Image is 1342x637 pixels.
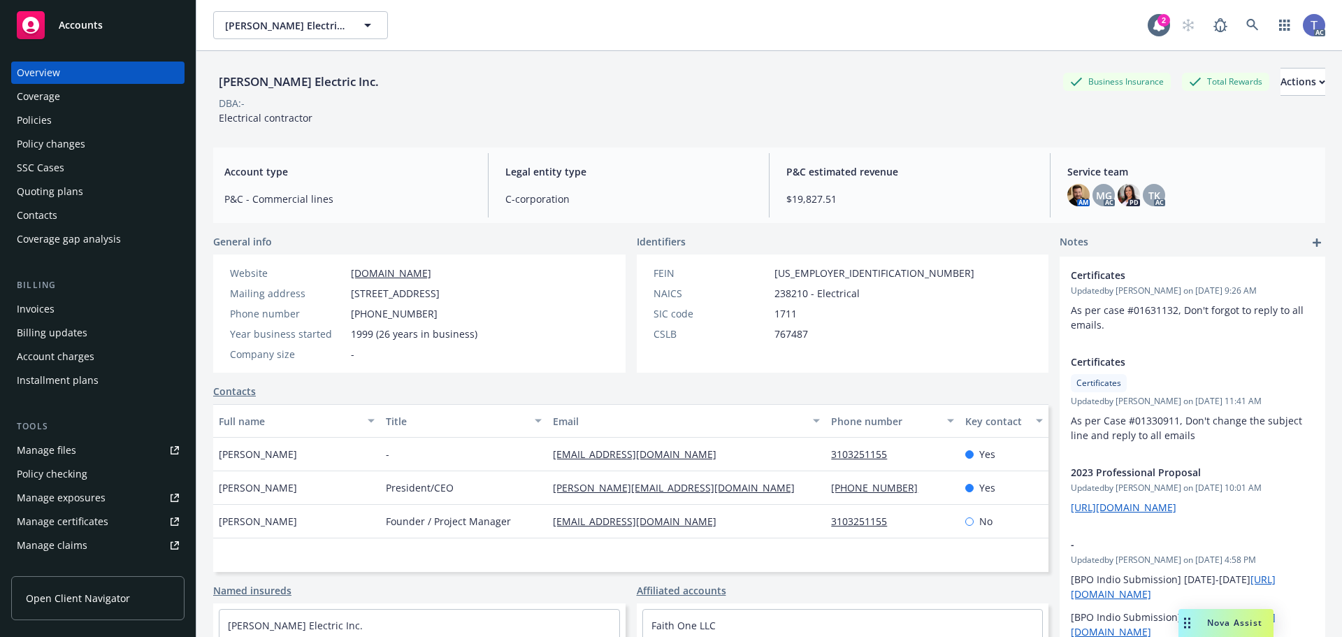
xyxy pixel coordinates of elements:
a: Manage certificates [11,510,185,533]
div: [PERSON_NAME] Electric Inc. [213,73,384,91]
span: - [351,347,354,362]
a: Billing updates [11,322,185,344]
span: Accounts [59,20,103,31]
a: Manage files [11,439,185,461]
button: Phone number [825,404,959,438]
a: Quoting plans [11,180,185,203]
a: Policies [11,109,185,131]
span: [PERSON_NAME] Electric Inc. [225,18,346,33]
a: Overview [11,62,185,84]
div: Overview [17,62,60,84]
span: $19,827.51 [786,192,1033,206]
span: Yes [979,480,995,495]
div: Coverage [17,85,60,108]
span: 767487 [774,327,808,341]
a: [PERSON_NAME] Electric Inc. [228,619,363,632]
span: Founder / Project Manager [386,514,511,529]
div: CSLB [654,327,769,341]
span: Certificates [1076,377,1121,389]
a: Manage claims [11,534,185,557]
div: Drag to move [1178,609,1196,637]
img: photo [1067,184,1090,206]
div: Business Insurance [1063,73,1171,90]
span: Updated by [PERSON_NAME] on [DATE] 9:26 AM [1071,285,1314,297]
button: Title [380,404,547,438]
div: Tools [11,420,185,434]
span: Account type [224,164,471,179]
div: CertificatesCertificatesUpdatedby [PERSON_NAME] on [DATE] 11:41 AMAs per Case #01330911, Don't ch... [1060,343,1325,454]
div: Invoices [17,298,55,320]
div: Billing [11,278,185,292]
a: Policy checking [11,463,185,485]
div: Company size [230,347,345,362]
span: Notes [1060,234,1088,251]
span: [STREET_ADDRESS] [351,286,440,301]
a: Policy changes [11,133,185,155]
div: Manage certificates [17,510,108,533]
a: Account charges [11,345,185,368]
a: 3103251155 [831,515,898,528]
div: Manage files [17,439,76,461]
div: 2 [1157,14,1170,27]
span: Service team [1067,164,1314,179]
a: Report a Bug [1206,11,1234,39]
a: Invoices [11,298,185,320]
a: [EMAIL_ADDRESS][DOMAIN_NAME] [553,515,728,528]
a: Manage BORs [11,558,185,580]
a: Coverage gap analysis [11,228,185,250]
span: - [1071,537,1278,552]
button: Full name [213,404,380,438]
span: Updated by [PERSON_NAME] on [DATE] 11:41 AM [1071,395,1314,408]
span: Identifiers [637,234,686,249]
button: Nova Assist [1178,609,1274,637]
a: [DOMAIN_NAME] [351,266,431,280]
a: Installment plans [11,369,185,392]
a: [URL][DOMAIN_NAME] [1071,501,1176,514]
span: Updated by [PERSON_NAME] on [DATE] 4:58 PM [1071,554,1314,566]
span: Certificates [1071,268,1278,282]
a: Switch app [1271,11,1299,39]
span: P&C estimated revenue [786,164,1033,179]
span: MG [1096,188,1112,203]
div: Policy checking [17,463,87,485]
a: Affiliated accounts [637,583,726,598]
span: Electrical contractor [219,111,312,124]
span: General info [213,234,272,249]
div: Actions [1280,69,1325,95]
span: As per case #01631132, Don't forgot to reply to all emails. [1071,303,1306,331]
a: Start snowing [1174,11,1202,39]
a: Accounts [11,6,185,45]
div: DBA: - [219,96,245,110]
p: [BPO Indio Submission] [DATE]-[DATE] [1071,572,1314,601]
a: add [1308,234,1325,251]
a: Contacts [213,384,256,399]
button: [PERSON_NAME] Electric Inc. [213,11,388,39]
div: Email [553,414,805,429]
a: Coverage [11,85,185,108]
span: [PERSON_NAME] [219,480,297,495]
div: Policy changes [17,133,85,155]
div: Billing updates [17,322,87,344]
div: Account charges [17,345,94,368]
img: photo [1303,14,1325,36]
div: SSC Cases [17,157,64,179]
button: Key contact [960,404,1048,438]
span: Open Client Navigator [26,591,130,606]
div: FEIN [654,266,769,280]
div: SIC code [654,306,769,321]
span: Legal entity type [505,164,752,179]
button: Email [547,404,825,438]
a: Manage exposures [11,487,185,509]
span: 1711 [774,306,797,321]
a: Search [1239,11,1267,39]
div: Phone number [831,414,938,429]
span: [US_EMPLOYER_IDENTIFICATION_NUMBER] [774,266,974,280]
span: C-corporation [505,192,752,206]
div: Manage BORs [17,558,82,580]
span: 238210 - Electrical [774,286,860,301]
div: Installment plans [17,369,99,392]
a: 3103251155 [831,448,898,461]
span: [PERSON_NAME] [219,447,297,461]
span: P&C - Commercial lines [224,192,471,206]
